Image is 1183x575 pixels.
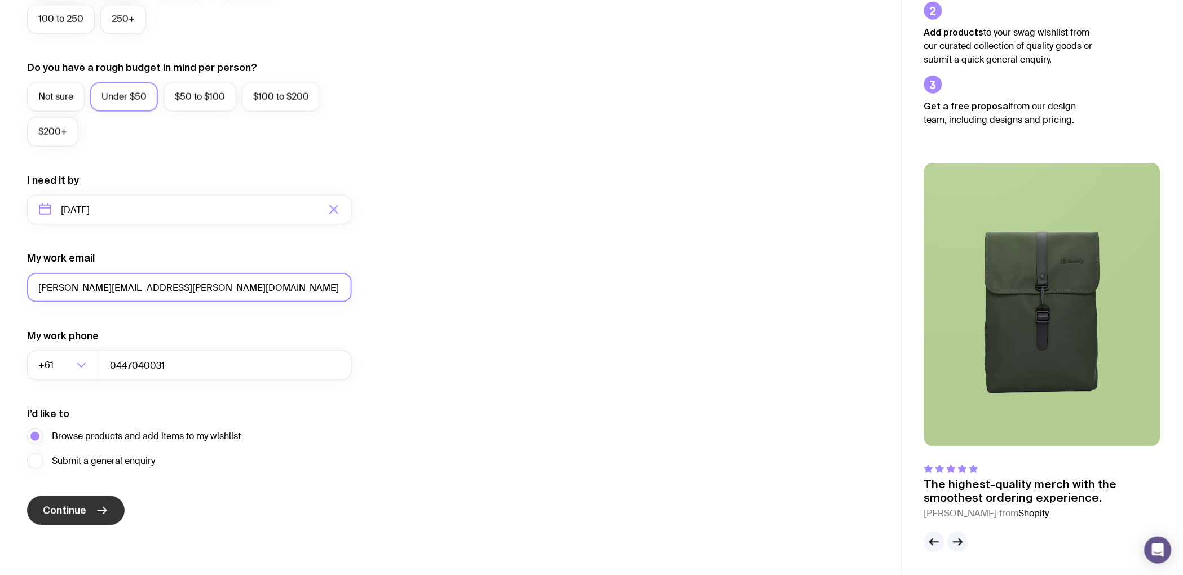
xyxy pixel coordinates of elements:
[1019,508,1049,520] span: Shopify
[924,27,984,37] strong: Add products
[27,329,99,343] label: My work phone
[27,251,95,265] label: My work email
[924,507,1160,521] cite: [PERSON_NAME] from
[100,5,146,34] label: 250+
[27,5,95,34] label: 100 to 250
[99,351,352,380] input: 0400123456
[27,117,78,147] label: $200+
[242,82,320,112] label: $100 to $200
[27,273,352,302] input: you@email.com
[27,61,257,74] label: Do you have a rough budget in mind per person?
[924,25,1093,67] p: to your swag wishlist from our curated collection of quality goods or submit a quick general enqu...
[924,101,1011,111] strong: Get a free proposal
[164,82,236,112] label: $50 to $100
[924,99,1093,127] p: from our design team, including designs and pricing.
[27,82,85,112] label: Not sure
[27,351,99,380] div: Search for option
[52,430,241,443] span: Browse products and add items to my wishlist
[52,454,155,468] span: Submit a general enquiry
[924,478,1160,505] p: The highest-quality merch with the smoothest ordering experience.
[1145,537,1172,564] div: Open Intercom Messenger
[27,407,69,421] label: I’d like to
[38,351,56,380] span: +61
[27,496,125,525] button: Continue
[56,351,73,380] input: Search for option
[27,174,79,187] label: I need it by
[43,504,86,517] span: Continue
[90,82,158,112] label: Under $50
[27,195,352,224] input: Select a target date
